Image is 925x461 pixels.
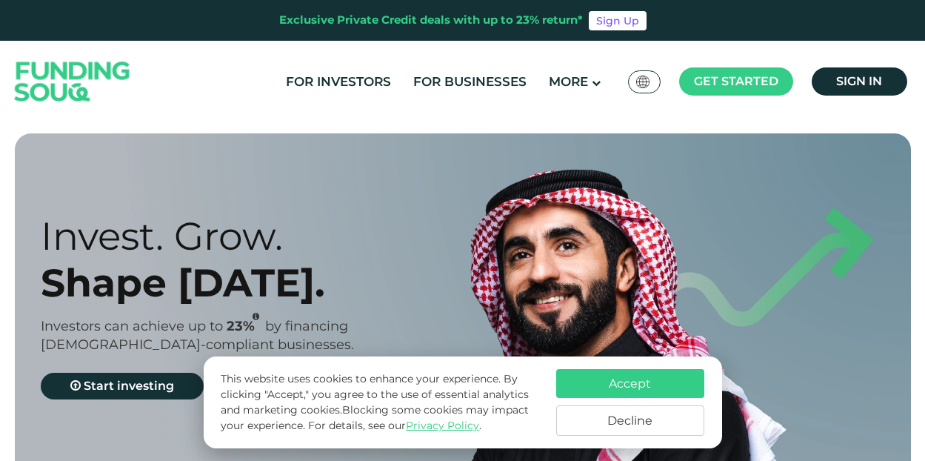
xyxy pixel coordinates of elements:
[227,318,265,334] span: 23%
[41,318,223,334] span: Investors can achieve up to
[636,76,649,88] img: SA Flag
[41,259,489,306] div: Shape [DATE].
[221,371,541,434] p: This website uses cookies to enhance your experience. By clicking "Accept," you agree to the use ...
[41,318,354,353] span: by financing [DEMOGRAPHIC_DATA]-compliant businesses.
[308,419,481,432] span: For details, see our .
[589,11,647,30] a: Sign Up
[556,405,704,436] button: Decline
[694,74,778,88] span: Get started
[812,67,907,96] a: Sign in
[836,74,882,88] span: Sign in
[410,70,530,94] a: For Businesses
[221,403,529,432] span: Blocking some cookies may impact your experience.
[406,419,479,432] a: Privacy Policy
[41,373,204,399] a: Start investing
[84,379,174,393] span: Start investing
[282,70,395,94] a: For Investors
[253,313,259,321] i: 23% IRR (expected) ~ 15% Net yield (expected)
[549,74,588,89] span: More
[279,12,583,29] div: Exclusive Private Credit deals with up to 23% return*
[41,213,489,259] div: Invest. Grow.
[556,369,704,398] button: Accept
